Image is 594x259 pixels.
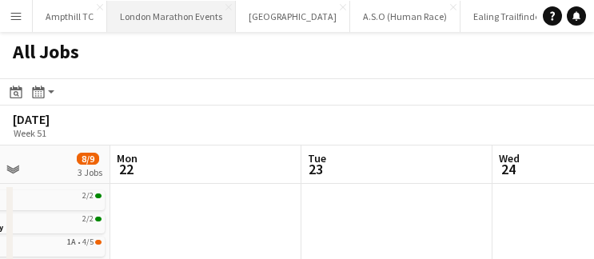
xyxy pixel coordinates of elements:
div: 3 Jobs [78,166,102,178]
span: Week 51 [10,127,50,139]
span: 2/2 [82,192,94,200]
button: Ealing Trailfinders [460,1,560,32]
span: 23 [305,160,326,178]
span: 4/5 [95,240,102,245]
button: Ampthill TC [33,1,107,32]
span: 4/5 [82,238,94,246]
button: A.S.O (Human Race) [350,1,460,32]
span: Tue [308,151,326,165]
span: 1A [67,238,76,246]
span: 22 [114,160,138,178]
div: [DATE] [13,111,86,127]
button: London Marathon Events [107,1,236,32]
span: 2/2 [95,193,102,198]
span: Mon [117,151,138,165]
button: [GEOGRAPHIC_DATA] [236,1,350,32]
span: 24 [496,160,520,178]
span: 2/2 [82,215,94,223]
span: 2/2 [95,217,102,221]
span: Wed [499,151,520,165]
span: 8/9 [77,153,99,165]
